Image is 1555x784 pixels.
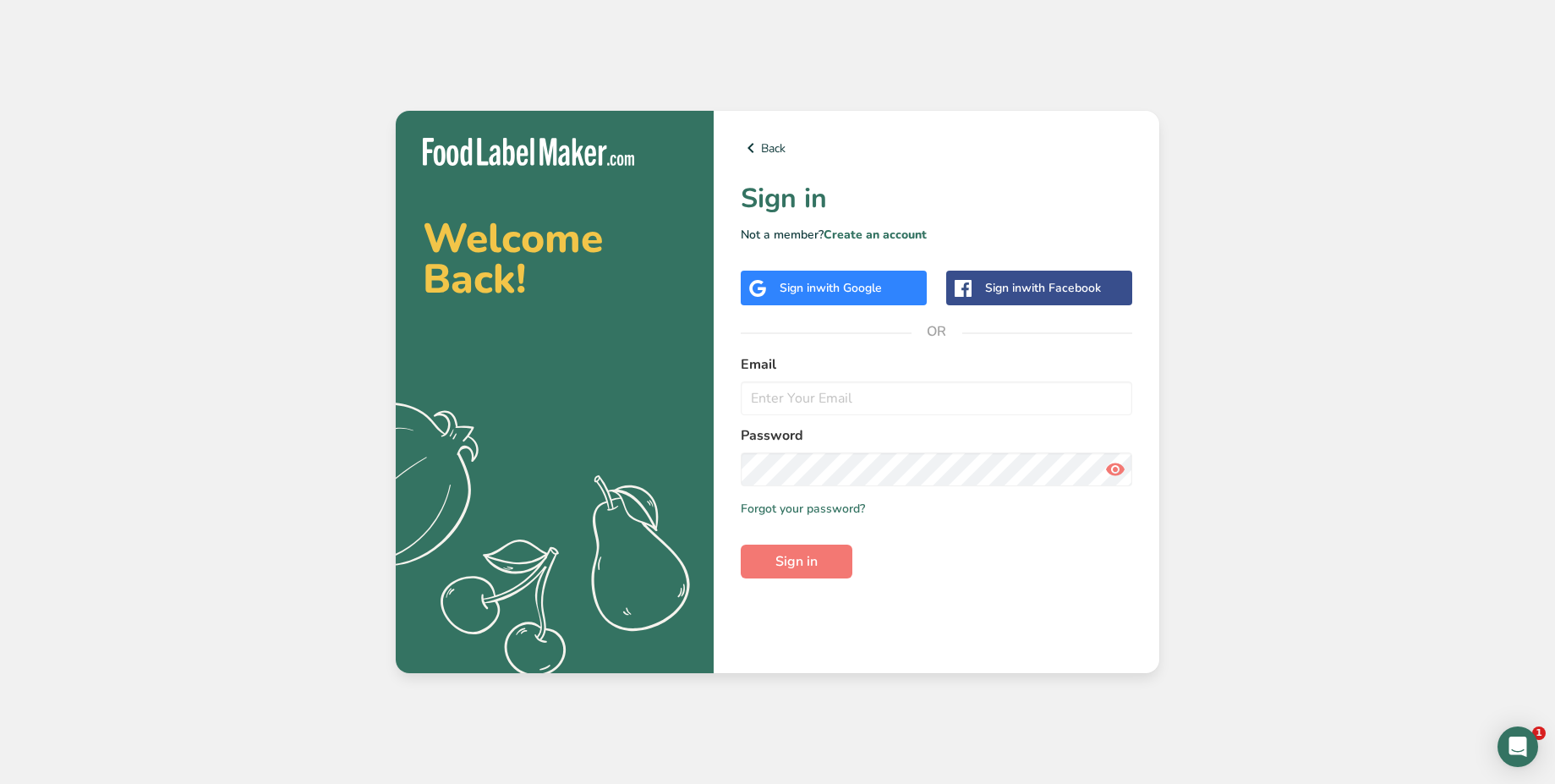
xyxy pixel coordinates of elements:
[741,381,1132,415] input: Enter Your Email
[1021,280,1101,296] span: with Facebook
[1532,726,1546,740] span: 1
[741,178,1132,219] h1: Sign in
[741,425,1132,446] label: Password
[741,138,1132,158] a: Back
[775,551,818,572] span: Sign in
[423,218,687,299] h2: Welcome Back!
[423,138,634,166] img: Food Label Maker
[1498,726,1538,767] div: Open Intercom Messenger
[816,280,882,296] span: with Google
[741,500,865,518] a: Forgot your password?
[741,226,1132,244] p: Not a member?
[824,227,927,243] a: Create an account
[741,545,852,578] button: Sign in
[912,306,962,357] span: OR
[741,354,1132,375] label: Email
[985,279,1101,297] div: Sign in
[780,279,882,297] div: Sign in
